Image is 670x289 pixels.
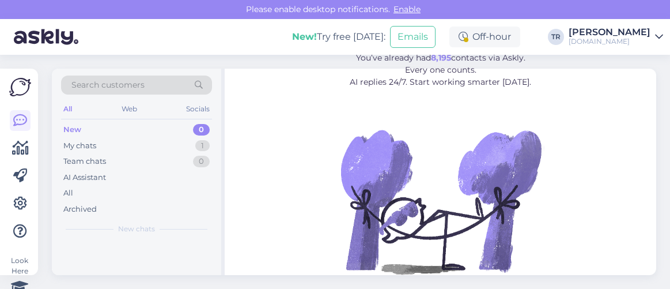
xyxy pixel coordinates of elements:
div: 0 [193,156,210,167]
p: You’ve already had contacts via Askly. Every one counts. AI replies 24/7. Start working smarter [... [287,52,593,88]
div: Team chats [63,156,106,167]
div: [DOMAIN_NAME] [569,37,650,46]
div: New [63,124,81,136]
img: Askly Logo [9,78,31,96]
div: My chats [63,140,96,152]
div: TR [548,29,564,45]
div: [PERSON_NAME] [569,28,650,37]
span: Enable [390,4,424,14]
div: 0 [193,124,210,136]
b: New! [292,31,317,42]
a: [PERSON_NAME][DOMAIN_NAME] [569,28,663,46]
div: Off-hour [449,27,520,47]
div: All [61,102,74,117]
div: AI Assistant [63,172,106,183]
div: Try free [DATE]: [292,30,385,44]
div: Web [119,102,139,117]
b: 8,195 [431,52,451,63]
div: Socials [184,102,212,117]
span: Search customers [71,79,145,91]
div: Archived [63,204,97,215]
div: 1 [195,140,210,152]
button: Emails [390,26,436,48]
div: All [63,187,73,199]
span: New chats [118,224,155,234]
